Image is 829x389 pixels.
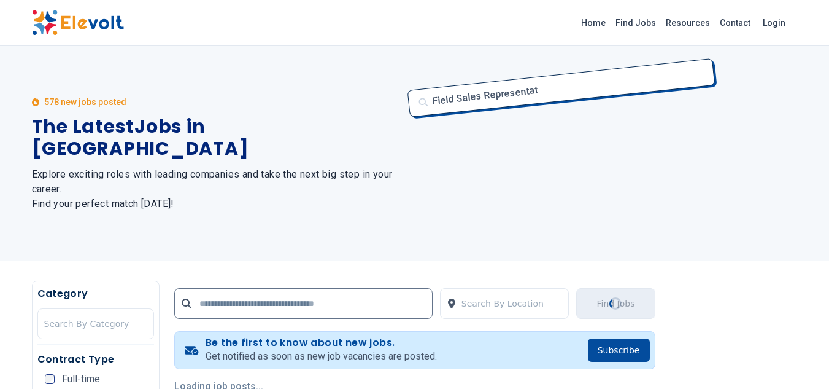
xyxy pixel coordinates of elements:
[206,349,437,364] p: Get notified as soon as new job vacancies are posted.
[715,13,755,33] a: Contact
[576,13,611,33] a: Home
[45,374,55,384] input: Full-time
[32,10,124,36] img: Elevolt
[755,10,793,35] a: Login
[206,337,437,349] h4: Be the first to know about new jobs.
[588,339,650,362] button: Subscribe
[661,13,715,33] a: Resources
[37,286,154,301] h5: Category
[32,167,400,211] h2: Explore exciting roles with leading companies and take the next big step in your career. Find you...
[37,352,154,367] h5: Contract Type
[44,96,126,108] p: 578 new jobs posted
[576,288,655,319] button: Find JobsLoading...
[611,13,661,33] a: Find Jobs
[768,330,829,389] iframe: Chat Widget
[62,374,100,384] span: Full-time
[32,116,400,160] h1: The Latest Jobs in [GEOGRAPHIC_DATA]
[607,296,624,312] div: Loading...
